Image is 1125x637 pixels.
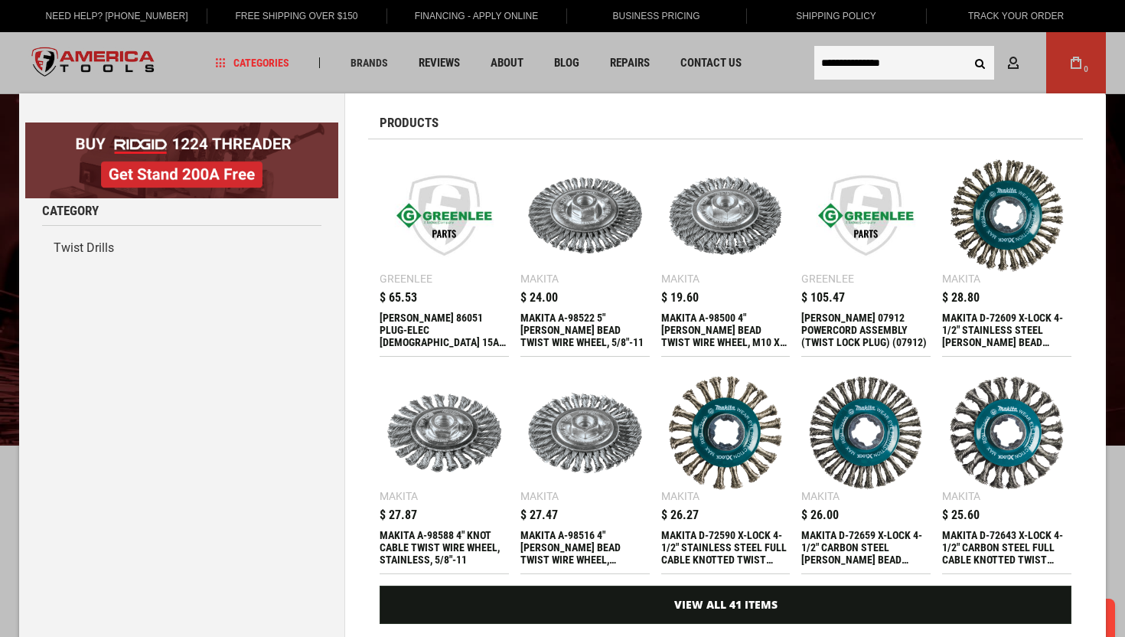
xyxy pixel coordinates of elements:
[176,20,194,38] button: Open LiveChat chat widget
[528,376,642,490] img: MAKITA A-98516 4
[520,491,559,501] div: Makita
[801,151,931,356] a: Greenlee 07912 POWERCORD ASSEMBLY (TWIST LOCK PLUG) (07912) Greenlee $ 105.47 [PERSON_NAME] 07912...
[942,273,980,284] div: Makita
[942,529,1071,566] div: MAKITA D-72643 X-LOCK 4-1/2
[801,273,854,284] div: Greenlee
[801,292,845,304] span: $ 105.47
[42,234,321,263] a: Twist Drills
[351,57,388,68] span: Brands
[520,509,558,521] span: $ 27.47
[942,368,1071,573] a: MAKITA D-72643 X-LOCK 4-1/2 Makita $ 25.60 MAKITA D-72643 X-LOCK 4-1/2" CARBON STEEL FULL CABLE K...
[942,509,980,521] span: $ 25.60
[380,529,509,566] div: MAKITA A-98588 4
[942,292,980,304] span: $ 28.80
[42,204,99,217] span: Category
[942,151,1071,356] a: MAKITA D-72609 X-LOCK 4-1/2 Makita $ 28.80 MAKITA D-72609 X-LOCK 4-1/2" STAINLESS STEEL [PERSON_N...
[380,151,509,356] a: Greenlee 86051 PLUG-ELEC MALE 15A 2P 3W 125V TWIST (86051) Greenlee $ 65.53 [PERSON_NAME] 86051 P...
[387,158,501,273] img: Greenlee 86051 PLUG-ELEC MALE 15A 2P 3W 125V TWIST (86051)
[669,158,783,273] img: MAKITA A-98500 4
[520,529,650,566] div: MAKITA A-98516 4
[942,491,980,501] div: Makita
[380,509,417,521] span: $ 27.87
[965,48,994,77] button: Search
[801,529,931,566] div: MAKITA D-72659 X-LOCK 4-1/2
[801,368,931,573] a: MAKITA D-72659 X-LOCK 4-1/2 Makita $ 26.00 MAKITA D-72659 X-LOCK 4-1/2" CARBON STEEL [PERSON_NAME...
[520,292,558,304] span: $ 24.00
[661,312,791,348] div: MAKITA A-98500 4
[950,376,1064,490] img: MAKITA D-72643 X-LOCK 4-1/2
[661,368,791,573] a: MAKITA D-72590 X-LOCK 4-1/2 Makita $ 26.27 MAKITA D-72590 X-LOCK 4-1/2" STAINLESS STEEL FULL CABL...
[25,122,338,134] a: BOGO: Buy RIDGID® 1224 Threader, Get Stand 200A Free!
[216,57,289,68] span: Categories
[380,491,418,501] div: Makita
[942,312,1071,348] div: MAKITA D-72609 X-LOCK 4-1/2
[661,509,699,521] span: $ 26.27
[344,53,395,73] a: Brands
[950,158,1064,273] img: MAKITA D-72609 X-LOCK 4-1/2
[520,273,559,284] div: Makita
[387,376,501,490] img: MAKITA A-98588 4
[801,312,931,348] div: Greenlee 07912 POWERCORD ASSEMBLY (TWIST LOCK PLUG) (07912)
[380,292,417,304] span: $ 65.53
[380,586,1071,624] a: View All 41 Items
[661,491,699,501] div: Makita
[380,368,509,573] a: MAKITA A-98588 4 Makita $ 27.87 MAKITA A-98588 4" KNOT CABLE TWIST WIRE WHEEL, STAINLESS, 5/8"-11
[661,529,791,566] div: MAKITA D-72590 X-LOCK 4-1/2
[801,509,839,521] span: $ 26.00
[25,122,338,198] img: BOGO: Buy RIDGID® 1224 Threader, Get Stand 200A Free!
[380,312,509,348] div: Greenlee 86051 PLUG-ELEC MALE 15A 2P 3W 125V TWIST (86051)
[520,151,650,356] a: MAKITA A-98522 5 Makita $ 24.00 MAKITA A-98522 5" [PERSON_NAME] BEAD TWIST WIRE WHEEL, 5/8"-11
[209,53,296,73] a: Categories
[528,158,642,273] img: MAKITA A-98522 5
[801,491,840,501] div: Makita
[809,158,923,273] img: Greenlee 07912 POWERCORD ASSEMBLY (TWIST LOCK PLUG) (07912)
[661,292,699,304] span: $ 19.60
[809,376,923,490] img: MAKITA D-72659 X-LOCK 4-1/2
[380,116,439,129] span: Products
[520,312,650,348] div: MAKITA A-98522 5
[661,273,699,284] div: Makita
[380,273,432,284] div: Greenlee
[661,151,791,356] a: MAKITA A-98500 4 Makita $ 19.60 MAKITA A-98500 4" [PERSON_NAME] BEAD TWIST WIRE WHEEL, M10 X 1.25
[520,368,650,573] a: MAKITA A-98516 4 Makita $ 27.47 MAKITA A-98516 4" [PERSON_NAME] BEAD TWIST WIRE WHEEL, STAINLESS,...
[669,376,783,490] img: MAKITA D-72590 X-LOCK 4-1/2
[21,23,173,35] p: Chat now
